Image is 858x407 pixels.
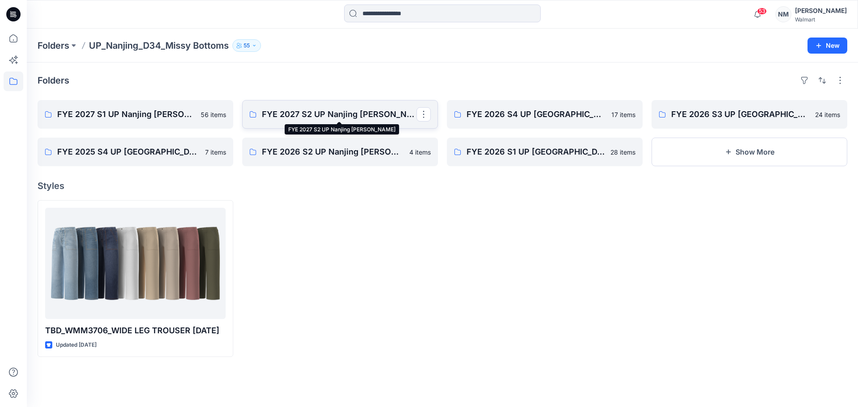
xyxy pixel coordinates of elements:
p: 55 [244,41,250,50]
a: FYE 2026 S3 UP [GEOGRAPHIC_DATA] [PERSON_NAME]24 items [652,100,847,129]
a: FYE 2026 S2 UP Nanjing [PERSON_NAME]4 items [242,138,438,166]
a: FYE 2027 S2 UP Nanjing [PERSON_NAME] [242,100,438,129]
button: 55 [232,39,261,52]
p: FYE 2026 S3 UP [GEOGRAPHIC_DATA] [PERSON_NAME] [671,108,810,121]
h4: Styles [38,180,847,191]
a: FYE 2025 S4 UP [GEOGRAPHIC_DATA] [PERSON_NAME]7 items [38,138,233,166]
p: FYE 2027 S2 UP Nanjing [PERSON_NAME] [262,108,416,121]
a: TBD_WMM3706_WIDE LEG TROUSER 4.15.25 [45,208,226,319]
p: FYE 2026 S1 UP [GEOGRAPHIC_DATA] [PERSON_NAME] [467,146,605,158]
a: FYE 2026 S4 UP [GEOGRAPHIC_DATA] [PERSON_NAME]17 items [447,100,643,129]
p: FYE 2025 S4 UP [GEOGRAPHIC_DATA] [PERSON_NAME] [57,146,200,158]
button: New [808,38,847,54]
p: 24 items [815,110,840,119]
p: Updated [DATE] [56,340,97,350]
a: FYE 2026 S1 UP [GEOGRAPHIC_DATA] [PERSON_NAME]28 items [447,138,643,166]
div: [PERSON_NAME] [795,5,847,16]
p: TBD_WMM3706_WIDE LEG TROUSER [DATE] [45,324,226,337]
a: Folders [38,39,69,52]
p: 17 items [611,110,635,119]
p: UP_Nanjing_D34_Missy Bottoms [89,39,229,52]
p: 4 items [409,147,431,157]
span: 53 [757,8,767,15]
p: 28 items [610,147,635,157]
h4: Folders [38,75,69,86]
p: FYE 2026 S2 UP Nanjing [PERSON_NAME] [262,146,404,158]
div: Walmart [795,16,847,23]
p: FYE 2027 S1 UP Nanjing [PERSON_NAME] [57,108,195,121]
div: NM [775,6,791,22]
a: FYE 2027 S1 UP Nanjing [PERSON_NAME]56 items [38,100,233,129]
p: 7 items [205,147,226,157]
p: FYE 2026 S4 UP [GEOGRAPHIC_DATA] [PERSON_NAME] [467,108,606,121]
button: Show More [652,138,847,166]
p: 56 items [201,110,226,119]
